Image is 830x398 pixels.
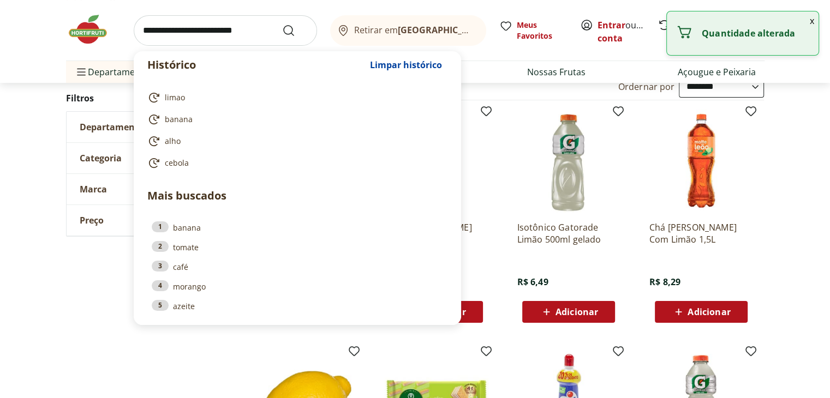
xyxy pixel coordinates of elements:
img: Chá Matte Leão Com Limão 1,5L [649,109,753,213]
label: Ordernar por [618,81,675,93]
a: Criar conta [598,19,658,44]
p: Histórico [147,57,365,73]
a: Meus Favoritos [499,20,567,41]
button: Fechar notificação [805,11,819,30]
button: Retirar em[GEOGRAPHIC_DATA]/[GEOGRAPHIC_DATA] [330,15,486,46]
a: alho [147,135,443,148]
input: search [134,15,317,46]
h2: Filtros [66,87,231,109]
a: Açougue e Peixaria [678,65,756,79]
div: 1 [152,221,169,232]
span: R$ 8,29 [649,276,680,288]
div: 5 [152,300,169,311]
span: Categoria [80,153,122,164]
button: Menu [75,59,88,85]
a: 3café [152,261,443,273]
div: 2 [152,241,169,252]
p: Mais buscados [147,188,447,204]
a: banana [147,113,443,126]
button: Preço [67,205,230,236]
div: 3 [152,261,169,272]
button: Categoria [67,143,230,173]
a: 1banana [152,221,443,233]
span: Departamento [80,122,144,132]
img: Isotônico Gatorade Limão 500ml gelado [517,109,620,213]
button: Adicionar [655,301,748,323]
a: 2tomate [152,241,443,253]
a: 4morango [152,280,443,292]
a: 5azeite [152,300,443,312]
span: limao [165,92,185,103]
a: Isotônico Gatorade Limão 500ml gelado [517,221,620,245]
a: Chá [PERSON_NAME] Com Limão 1,5L [649,221,753,245]
button: Adicionar [522,301,615,323]
span: Limpar histórico [370,61,442,69]
button: Submit Search [282,24,308,37]
span: R$ 6,49 [517,276,548,288]
span: Retirar em [354,25,475,35]
span: banana [165,114,193,125]
span: ou [598,19,646,45]
span: Adicionar [556,307,598,316]
a: limao [147,91,443,104]
button: Limpar histórico [365,52,447,78]
b: [GEOGRAPHIC_DATA]/[GEOGRAPHIC_DATA] [398,24,582,36]
button: Departamento [67,112,230,142]
span: Meus Favoritos [517,20,567,41]
img: Hortifruti [66,13,121,46]
span: Departamentos [75,59,153,85]
p: Quantidade alterada [702,28,810,39]
span: Preço [80,215,104,226]
a: Entrar [598,19,625,31]
span: cebola [165,158,189,168]
button: Marca [67,174,230,204]
span: Adicionar [688,307,730,316]
span: alho [165,136,181,147]
a: cebola [147,156,443,170]
a: Nossas Frutas [527,65,586,79]
div: 4 [152,280,169,291]
span: Marca [80,184,107,195]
